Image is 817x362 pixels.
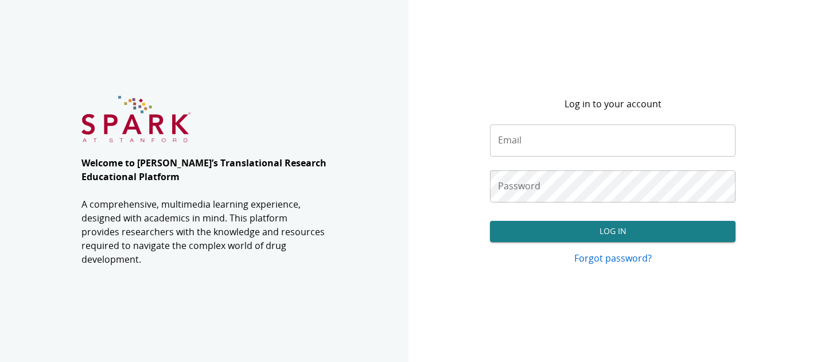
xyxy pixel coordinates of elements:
img: SPARK at Stanford [81,96,190,142]
p: Welcome to [PERSON_NAME]’s Translational Research Educational Platform [81,156,326,184]
p: Log in to your account [565,97,662,111]
p: A comprehensive, multimedia learning experience, designed with academics in mind. This platform p... [81,197,326,266]
button: Log In [490,221,735,242]
a: Forgot password? [490,251,735,265]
